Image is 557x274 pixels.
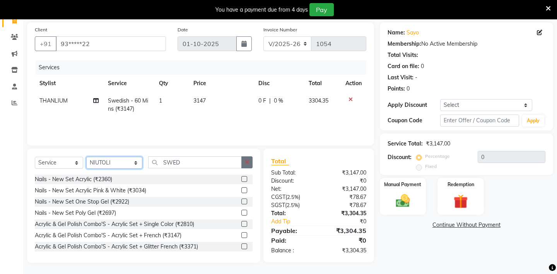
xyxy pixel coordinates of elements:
[39,97,68,104] span: THANLIUM
[319,226,372,235] div: ₹3,304.35
[35,187,146,195] div: Nails - New Set Acrylic Pink & White (₹3034)
[271,157,289,165] span: Total
[415,74,417,82] div: -
[265,236,319,245] div: Paid:
[154,75,188,92] th: Qty
[425,153,450,160] label: Percentage
[319,236,372,245] div: ₹0
[35,36,56,51] button: +91
[449,193,472,211] img: _gift.svg
[319,247,372,255] div: ₹3,304.35
[309,97,328,104] span: 3304.35
[448,181,474,188] label: Redemption
[319,177,372,185] div: ₹0
[388,40,545,48] div: No Active Membership
[287,202,298,208] span: 2.5%
[271,194,285,200] span: CGST
[341,75,366,92] th: Action
[388,74,413,82] div: Last Visit:
[388,29,405,37] div: Name:
[265,169,319,177] div: Sub Total:
[35,26,47,33] label: Client
[328,217,372,226] div: ₹0
[522,115,544,127] button: Apply
[265,193,319,201] div: ( )
[35,175,112,183] div: Nails - New Set Acrylic (₹2360)
[35,75,103,92] th: Stylist
[309,3,334,16] button: Pay
[388,62,419,70] div: Card on file:
[263,26,297,33] label: Invoice Number
[388,51,418,59] div: Total Visits:
[381,221,552,229] a: Continue Without Payment
[319,209,372,217] div: ₹3,304.35
[35,209,116,217] div: Nails - New Set Poly Gel (₹2697)
[189,75,254,92] th: Price
[407,85,410,93] div: 0
[271,202,285,209] span: SGST
[319,185,372,193] div: ₹3,147.00
[258,97,266,105] span: 0 F
[178,26,188,33] label: Date
[319,201,372,209] div: ₹78.67
[35,243,198,251] div: Acrylic & Gel Polish Combo'S - Acrylic Set + Glitter French (₹3371)
[36,60,372,75] div: Services
[265,247,319,255] div: Balance :
[388,101,440,109] div: Apply Discount
[287,194,299,200] span: 2.5%
[35,231,181,240] div: Acrylic & Gel Polish Combo'S - Acrylic Set + French (₹3147)
[319,169,372,177] div: ₹3,147.00
[440,115,519,127] input: Enter Offer / Coupon Code
[426,140,450,148] div: ₹3,147.00
[35,220,194,228] div: Acrylic & Gel Polish Combo'S - Acrylic Set + Single Color (₹2810)
[384,181,421,188] label: Manual Payment
[265,217,328,226] a: Add Tip
[388,116,440,125] div: Coupon Code
[148,156,242,168] input: Search or Scan
[274,97,283,105] span: 0 %
[421,62,424,70] div: 0
[388,153,412,161] div: Discount:
[103,75,155,92] th: Service
[425,163,437,170] label: Fixed
[407,29,419,37] a: Sayo
[265,177,319,185] div: Discount:
[319,193,372,201] div: ₹78.67
[388,40,421,48] div: Membership:
[215,6,308,14] div: You have a payment due from 4 days
[35,198,129,206] div: Nails - New Set One Stop Gel (₹2922)
[304,75,340,92] th: Total
[193,97,206,104] span: 3147
[265,185,319,193] div: Net:
[56,36,166,51] input: Search by Name/Mobile/Email/Code
[254,75,304,92] th: Disc
[391,193,415,209] img: _cash.svg
[159,97,162,104] span: 1
[265,201,319,209] div: ( )
[265,226,319,235] div: Payable:
[388,85,405,93] div: Points:
[388,140,423,148] div: Service Total:
[269,97,271,105] span: |
[265,209,319,217] div: Total:
[108,97,148,112] span: Swedish - 60 Mins (₹3147)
